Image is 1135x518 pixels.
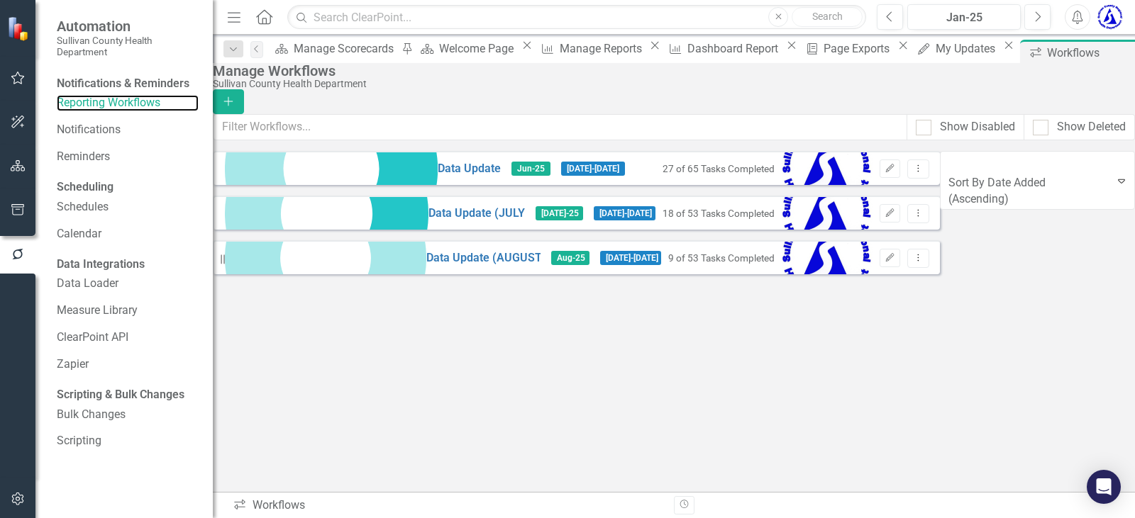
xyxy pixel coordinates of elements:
div: Sort By Date Added (Ascending) [948,175,1103,208]
div: Data Integrations [57,257,145,273]
a: Reporting Workflows [57,95,199,111]
img: Lynsey Gollehon [782,123,873,214]
a: Notifications [57,122,199,138]
a: Scripting [57,433,199,449]
a: Calendar [57,226,199,242]
span: [DATE] - [DATE] [594,206,655,220]
a: Manage Scorecards [270,40,398,57]
div: Sullivan County Health Department [213,79,1128,89]
small: 9 of 53 Tasks Completed [668,252,775,264]
a: Manage Reports [536,40,646,57]
div: Scripting & Bulk Changes [57,387,184,403]
a: My Updates [912,40,1000,57]
a: Data Update [438,161,501,177]
input: Search ClearPoint... [287,5,866,30]
small: Sullivan County Health Department [57,35,199,58]
a: Measure Library [57,303,199,319]
img: ClearPoint Strategy [6,15,33,41]
div: Open Intercom Messenger [1087,470,1121,504]
div: Manage Workflows [213,63,1128,79]
div: Manage Reports [560,40,646,57]
span: [DATE] - [DATE] [600,251,661,265]
div: Dashboard Report [687,40,782,57]
span: Automation [57,18,199,35]
span: [DATE] - [DATE] [561,162,625,176]
input: Filter Workflows... [213,114,907,140]
a: Data Update (AUGUST) [426,250,540,266]
span: [DATE]-25 [536,206,583,220]
div: My Updates [936,40,1000,57]
span: Search [812,11,843,22]
button: Search [792,7,863,27]
div: Show Deleted [1057,119,1126,135]
div: Notifications & Reminders [57,76,189,92]
a: Data Update (JULY) [428,205,525,222]
div: Jan-25 [912,9,1016,26]
span: Jun-25 [511,162,550,176]
a: Reminders [57,149,199,165]
div: Scheduling [57,179,113,196]
small: 27 of 65 Tasks Completed [663,163,775,174]
img: Lynsey Gollehon [1097,4,1123,30]
div: Welcome Page [439,40,518,57]
img: Lynsey Gollehon [782,213,873,303]
span: Aug-25 [551,251,589,265]
a: Dashboard Report [664,40,782,57]
img: Lynsey Gollehon [782,168,873,259]
a: Page Exports [800,40,894,57]
a: ClearPoint API [57,330,199,346]
div: Workflows [233,497,663,514]
small: 18 of 53 Tasks Completed [663,208,775,219]
a: Zapier [57,356,199,373]
a: Schedules [57,199,199,215]
div: Page Exports [824,40,894,57]
button: Jan-25 [907,4,1021,30]
div: Manage Scorecards [294,40,398,57]
a: Data Loader [57,276,199,292]
div: Show Disabled [940,119,1015,135]
a: Bulk Changes [57,407,199,423]
a: Welcome Page [416,40,518,57]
